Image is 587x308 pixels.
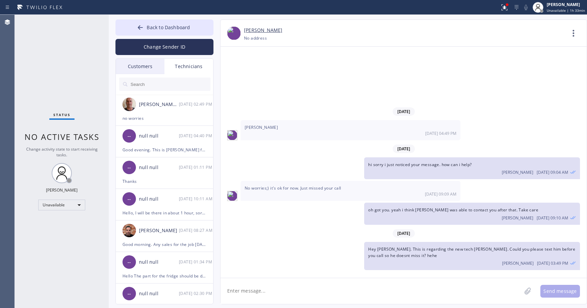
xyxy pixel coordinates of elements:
[241,120,460,140] div: 05/23/2024 8:49 AM
[38,200,85,210] div: Unavailable
[502,215,533,221] span: [PERSON_NAME]
[128,290,131,298] span: --
[364,203,580,224] div: 05/24/2024 8:10 AM
[540,285,580,298] button: Send message
[139,290,179,298] div: null null
[241,181,460,201] div: 05/24/2024 8:09 AM
[368,207,538,213] span: oh got you. yeah i think [PERSON_NAME] was able to contact you after that. Take care
[179,195,214,203] div: 01/14/2025 9:11 AM
[26,146,98,158] span: Change activity state to start receiving tasks.
[179,226,214,234] div: 12/06/2024 8:27 AM
[425,131,456,136] span: [DATE] 04:49 PM
[123,114,206,122] div: no worries
[364,242,580,270] div: 05/28/2024 8:49 AM
[537,260,568,266] span: [DATE] 03:49 PM
[139,258,179,266] div: null null
[46,187,78,193] div: [PERSON_NAME]
[364,157,580,179] div: 05/24/2024 8:04 AM
[123,272,206,280] div: Hello The part for the fridge should be delivered [DATE] Ill keep you posted
[393,107,415,116] span: [DATE]
[139,227,179,235] div: [PERSON_NAME]
[123,177,206,185] div: Thanks
[547,2,585,7] div: [PERSON_NAME]
[130,78,210,91] input: Search
[128,132,131,140] span: --
[502,169,533,175] span: [PERSON_NAME]
[123,98,136,111] img: 538c64125ca06044fbadbd2da3dc4cf8.jpg
[244,27,282,34] a: [PERSON_NAME]
[139,132,179,140] div: null null
[53,112,70,117] span: Status
[368,162,472,167] span: hi sorry i just noticed your message. how can i help?
[368,246,575,258] span: Hey [PERSON_NAME]. This is regarding the new tech [PERSON_NAME]. Could you please text him before...
[179,258,214,266] div: 12/03/2024 8:34 AM
[123,209,206,217] div: Hello, I will be there in about 1 hour, sorry for the wait.
[123,224,136,237] img: 204d40141910a759c14f6df764f62ceb.jpg
[245,185,341,191] span: No worries;) it's ok for now. Just missed your call
[244,34,267,42] div: No address
[425,191,456,197] span: [DATE] 09:09 AM
[139,164,179,171] div: null null
[123,241,206,248] div: Good morning. Any sales for the job [DATE]?
[537,169,568,175] span: [DATE] 09:04 AM
[227,27,241,40] img: 9d646f4bfb2b9747448d1bc39e6ca971.jpeg
[393,145,415,153] span: [DATE]
[128,258,131,266] span: --
[547,8,585,13] span: Unavailable | 1h 33min
[115,39,213,55] button: Change Sender ID
[139,101,179,108] div: [PERSON_NAME] Eranosyan
[128,195,131,203] span: --
[179,290,214,297] div: 11/05/2024 8:30 AM
[128,164,131,171] span: --
[179,163,214,171] div: 01/23/2025 9:11 AM
[179,132,214,140] div: 02/15/2025 9:40 AM
[227,130,237,140] img: 9d646f4bfb2b9747448d1bc39e6ca971.jpeg
[502,260,534,266] span: [PERSON_NAME]
[139,195,179,203] div: null null
[227,191,237,201] img: 9d646f4bfb2b9747448d1bc39e6ca971.jpeg
[115,19,213,36] button: Back to Dashboard
[25,131,99,142] span: No active tasks
[147,24,190,31] span: Back to Dashboard
[537,215,568,221] span: [DATE] 09:10 AM
[116,59,164,74] div: Customers
[393,229,415,238] span: [DATE]
[164,59,213,74] div: Technicians
[245,124,278,130] span: [PERSON_NAME]
[123,146,206,154] div: Good evening. This is [PERSON_NAME] from home appliance repair, I received spare parts for your d...
[179,100,214,108] div: 02/18/2025 9:49 AM
[521,3,531,12] button: Mute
